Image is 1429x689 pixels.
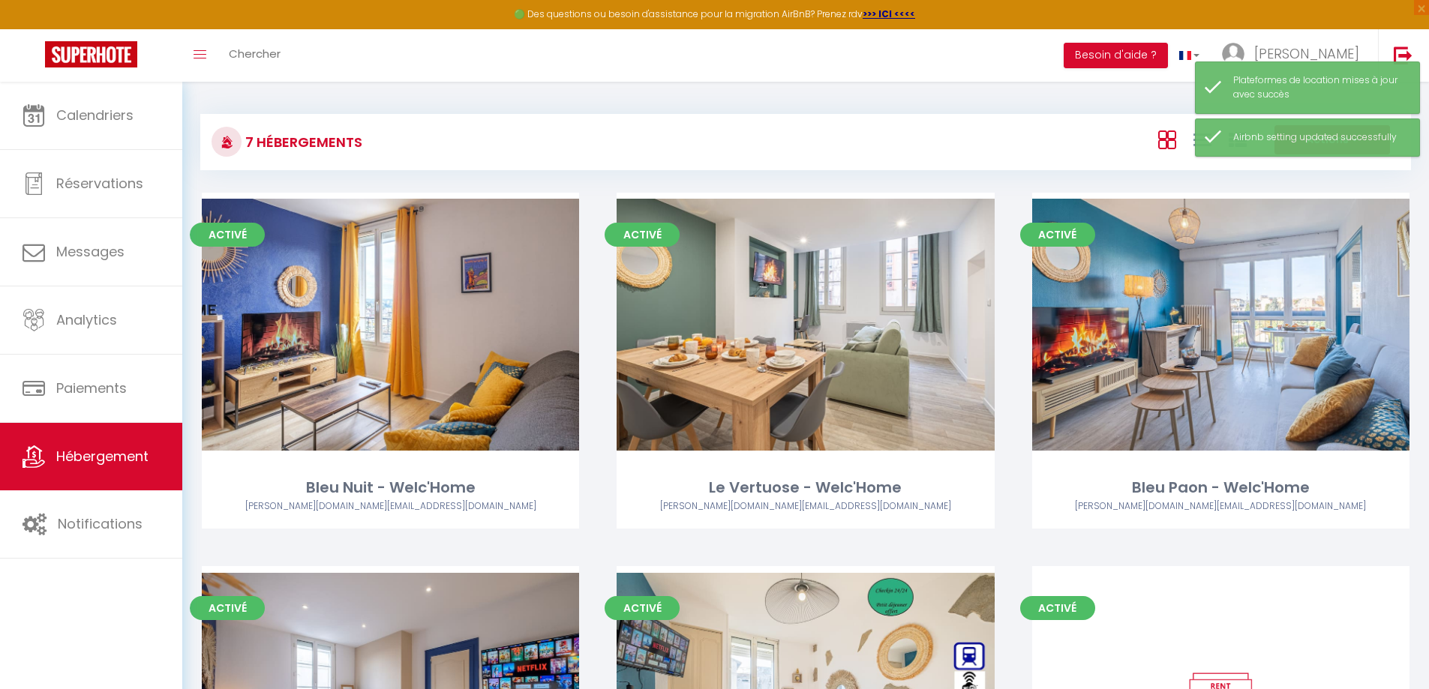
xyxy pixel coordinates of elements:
[617,476,994,499] div: Le Vertuose - Welc'Home
[1064,43,1168,68] button: Besoin d'aide ?
[1222,43,1244,65] img: ...
[56,174,143,193] span: Réservations
[1193,127,1211,151] a: Vue en Liste
[1020,596,1095,620] span: Activé
[56,379,127,397] span: Paiements
[202,476,579,499] div: Bleu Nuit - Welc'Home
[605,223,680,247] span: Activé
[1211,29,1378,82] a: ... [PERSON_NAME]
[45,41,137,67] img: Super Booking
[56,242,125,261] span: Messages
[190,596,265,620] span: Activé
[58,514,143,533] span: Notifications
[1032,476,1409,499] div: Bleu Paon - Welc'Home
[190,223,265,247] span: Activé
[617,499,994,514] div: Airbnb
[218,29,292,82] a: Chercher
[1233,73,1404,102] div: Plateformes de location mises à jour avec succès
[1158,127,1176,151] a: Vue en Box
[56,310,117,329] span: Analytics
[1254,44,1359,63] span: [PERSON_NAME]
[56,106,134,124] span: Calendriers
[1233,130,1404,145] div: Airbnb setting updated successfully
[605,596,680,620] span: Activé
[1394,46,1412,64] img: logout
[229,46,281,61] span: Chercher
[56,447,149,466] span: Hébergement
[863,7,915,20] a: >>> ICI <<<<
[1032,499,1409,514] div: Airbnb
[242,125,362,159] h3: 7 Hébergements
[202,499,579,514] div: Airbnb
[1020,223,1095,247] span: Activé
